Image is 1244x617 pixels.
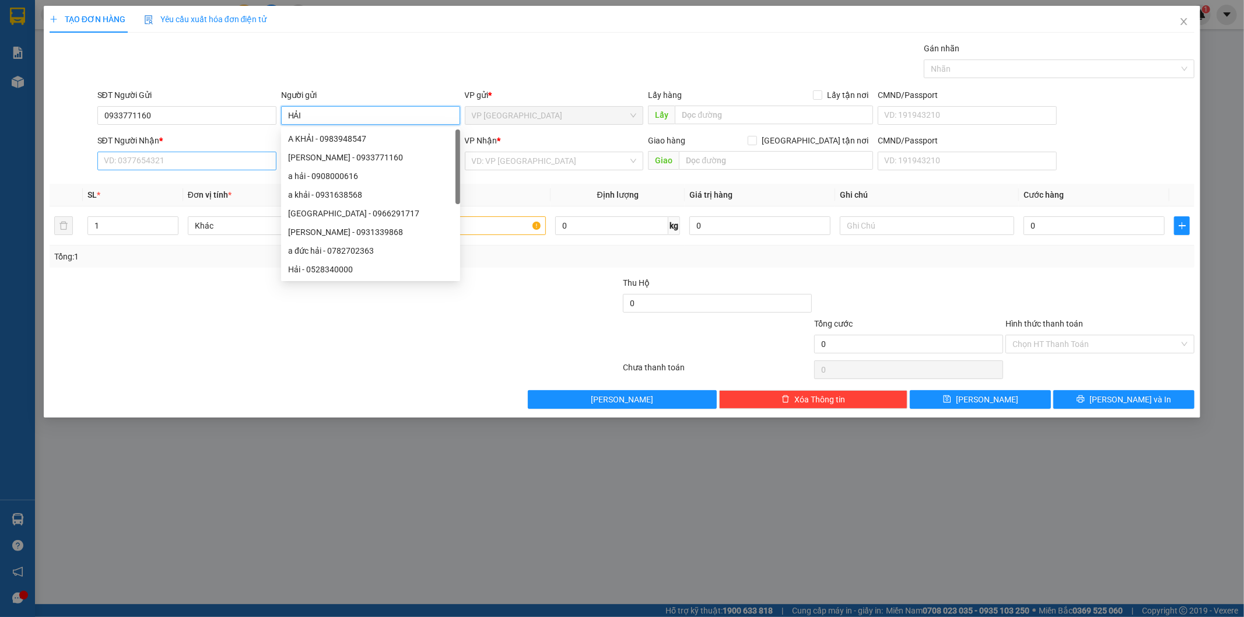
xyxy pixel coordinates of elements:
div: a hải - 0908000616 [288,170,453,183]
span: Yêu cầu xuất hóa đơn điện tử [144,15,267,24]
label: Hình thức thanh toán [1005,319,1083,328]
div: Hải - 0528340000 [281,260,460,279]
button: delete [54,216,73,235]
div: SĐT Người Nhận [97,134,276,147]
span: Giá trị hàng [689,190,733,199]
span: Khác [195,217,355,234]
span: save [943,395,951,404]
span: Thu Hộ [623,278,650,288]
div: a hải - 0908000616 [281,167,460,185]
div: Anh Hải - 0933771160 [281,148,460,167]
div: Anh Bá Hải - 0931339868 [281,223,460,241]
div: Chưa thanh toán [622,361,814,381]
span: plus [1175,221,1189,230]
div: a khải - 0931638568 [288,188,453,201]
th: Ghi chú [835,184,1019,206]
span: TẠO ĐƠN HÀNG [50,15,125,24]
div: A KHẢI - 0983948547 [281,129,460,148]
button: save[PERSON_NAME] [910,390,1051,409]
span: Định lượng [597,190,639,199]
span: Đơn vị tính [188,190,232,199]
span: Lấy [648,106,675,124]
button: Close [1168,6,1200,38]
span: SL [87,190,97,199]
span: VP Sài Gòn [472,107,637,124]
span: [PERSON_NAME] [956,393,1018,406]
div: Tổng: 1 [54,250,480,263]
div: a đức hải - 0782702363 [288,244,453,257]
span: plus [50,15,58,23]
span: Giao hàng [648,136,685,145]
span: [PERSON_NAME] và In [1089,393,1171,406]
span: Lấy tận nơi [822,89,873,101]
div: Người gửi [281,89,460,101]
div: CMND/Passport [878,89,1057,101]
button: [PERSON_NAME] [528,390,717,409]
span: kg [668,216,680,235]
div: a đức hải - 0782702363 [281,241,460,260]
div: Hải Trang - 0966291717 [281,204,460,223]
input: Dọc đường [675,106,873,124]
div: a khải - 0931638568 [281,185,460,204]
span: VP Nhận [465,136,497,145]
span: close [1179,17,1189,26]
div: [PERSON_NAME] - 0933771160 [288,151,453,164]
div: CMND/Passport [878,134,1057,147]
span: delete [782,395,790,404]
button: deleteXóa Thông tin [719,390,908,409]
label: Gán nhãn [924,44,959,53]
span: Cước hàng [1024,190,1064,199]
button: printer[PERSON_NAME] và In [1053,390,1194,409]
img: icon [144,15,153,24]
span: [GEOGRAPHIC_DATA] tận nơi [757,134,873,147]
span: [PERSON_NAME] [591,393,653,406]
div: SĐT Người Gửi [97,89,276,101]
div: [PERSON_NAME] - 0931339868 [288,226,453,239]
div: [GEOGRAPHIC_DATA] - 0966291717 [288,207,453,220]
span: Giao [648,151,679,170]
input: Dọc đường [679,151,873,170]
span: Tổng cước [814,319,853,328]
input: 0 [689,216,830,235]
button: plus [1174,216,1190,235]
div: VP gửi [465,89,644,101]
div: A KHẢI - 0983948547 [288,132,453,145]
span: Xóa Thông tin [794,393,845,406]
span: Lấy hàng [648,90,682,100]
span: printer [1077,395,1085,404]
div: Hải - 0528340000 [288,263,453,276]
input: Ghi Chú [840,216,1014,235]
